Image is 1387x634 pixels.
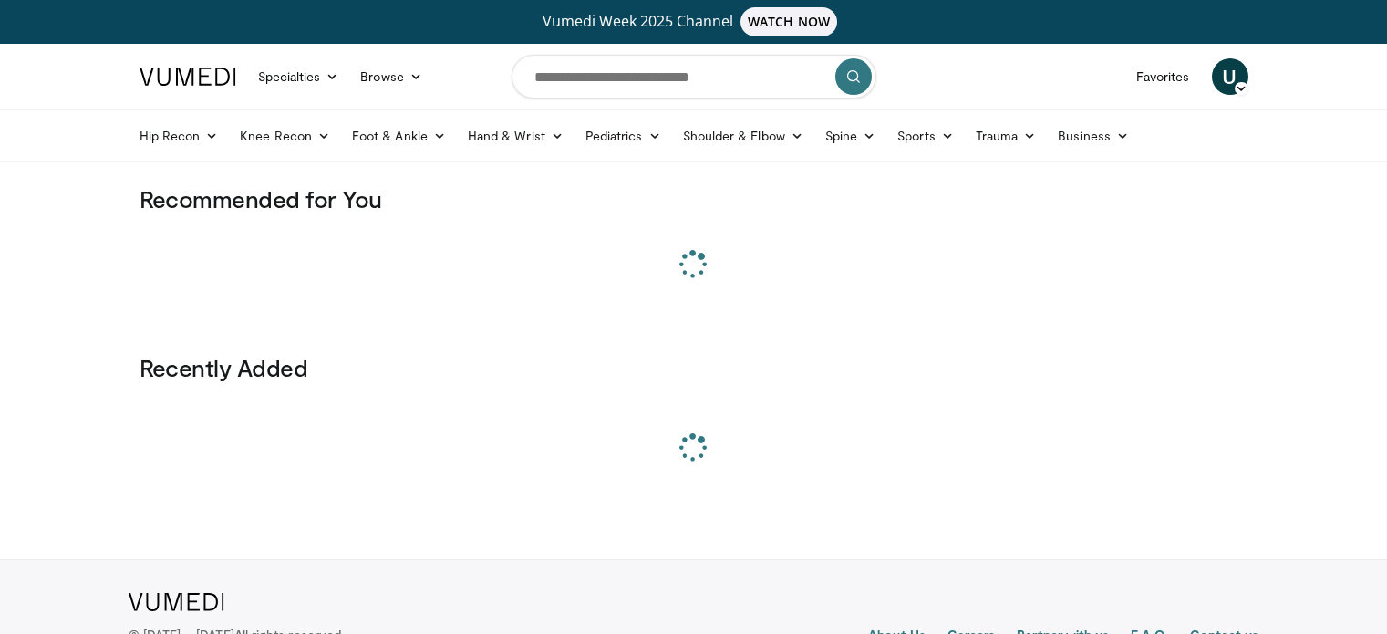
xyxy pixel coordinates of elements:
a: U [1212,58,1248,95]
a: Hand & Wrist [457,118,574,154]
a: Spine [814,118,886,154]
span: WATCH NOW [740,7,837,36]
a: Knee Recon [229,118,341,154]
a: Hip Recon [129,118,230,154]
a: Trauma [965,118,1048,154]
h3: Recommended for You [140,184,1248,213]
h3: Recently Added [140,353,1248,382]
a: Shoulder & Elbow [672,118,814,154]
img: VuMedi Logo [140,68,236,86]
input: Search topics, interventions [512,55,876,99]
a: Sports [886,118,965,154]
a: Vumedi Week 2025 ChannelWATCH NOW [142,7,1246,36]
a: Specialties [247,58,350,95]
a: Favorites [1125,58,1201,95]
a: Business [1047,118,1140,154]
img: VuMedi Logo [129,593,224,611]
a: Pediatrics [574,118,672,154]
a: Foot & Ankle [341,118,457,154]
a: Browse [349,58,433,95]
